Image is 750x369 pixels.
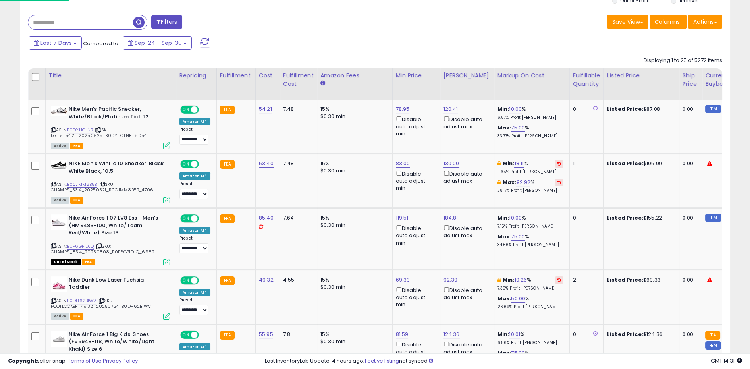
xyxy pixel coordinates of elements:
[443,71,491,80] div: [PERSON_NAME]
[265,357,742,365] div: Last InventoryLab Update: 4 hours ago, not synced.
[497,169,563,175] p: 11.65% Profit [PERSON_NAME]
[181,215,191,222] span: ON
[259,105,272,113] a: 54.21
[516,178,530,186] a: 92.92
[497,295,563,310] div: %
[69,331,165,355] b: Nike Air Force 1 Big Kids' Shoes (FV5948-118, White/White/Light Khaki) Size 6
[722,330,738,338] span: 124.36
[40,39,72,47] span: Last 7 Days
[220,276,235,285] small: FBA
[705,214,721,222] small: FBM
[607,160,673,167] div: $105.99
[70,143,84,149] span: FBA
[179,127,210,144] div: Preset:
[179,343,210,350] div: Amazon AI *
[69,214,165,239] b: Nike Air Force 1 07 LV8 Ess - Men's (HM9483-100, White/Team Red/White) Size 13
[103,357,138,365] a: Privacy Policy
[51,313,69,320] span: All listings currently available for purchase on Amazon
[497,124,511,131] b: Max:
[51,276,170,319] div: ASIN:
[607,105,643,113] b: Listed Price:
[497,340,563,346] p: 6.86% Profit [PERSON_NAME]
[320,276,386,284] div: 15%
[396,115,434,137] div: Disable auto adjust min
[497,124,563,139] div: %
[51,259,81,265] span: All listings that are currently out of stock and unavailable for purchase on Amazon
[683,106,696,113] div: 0.00
[320,284,386,291] div: $0.30 min
[503,276,515,284] b: Min:
[69,106,165,122] b: Nike Men's Pacific Sneaker, White/Black/Platinum Tint, 12
[51,160,67,170] img: 310jZsYRAcL._SL40_.jpg
[443,214,458,222] a: 184.81
[443,276,458,284] a: 92.39
[320,338,386,345] div: $0.30 min
[443,169,488,185] div: Disable auto adjust max
[179,181,210,199] div: Preset:
[179,71,213,80] div: Repricing
[29,36,82,50] button: Last 7 Days
[49,71,173,80] div: Title
[705,331,720,340] small: FBA
[503,160,515,167] b: Min:
[443,115,488,130] div: Disable auto adjust max
[573,71,600,88] div: Fulfillable Quantity
[497,233,511,240] b: Max:
[51,243,154,255] span: | SKU: CHAMPS_85.4_20250808_B0F6GP1DJQ_6982
[396,169,434,192] div: Disable auto adjust min
[683,214,696,222] div: 0.00
[220,106,235,114] small: FBA
[443,160,459,168] a: 130.00
[70,197,84,204] span: FBA
[198,106,210,113] span: OFF
[607,276,643,284] b: Listed Price:
[51,214,170,265] div: ASIN:
[51,298,151,309] span: | SKU: FOOTLOCKER_49.32_20250724_B0DH62B1WV
[607,214,673,222] div: $155.22
[497,179,563,193] div: %
[396,286,434,308] div: Disable auto adjust min
[320,160,386,167] div: 15%
[8,357,138,365] div: seller snap | |
[607,331,673,338] div: $124.36
[396,214,409,222] a: 119.51
[220,71,252,80] div: Fulfillment
[259,160,274,168] a: 53.40
[443,340,488,355] div: Disable auto adjust max
[396,160,410,168] a: 83.00
[51,143,69,149] span: All listings currently available for purchase on Amazon
[320,80,325,87] small: Amazon Fees.
[509,214,522,222] a: 10.00
[644,57,722,64] div: Displaying 1 to 25 of 5272 items
[396,71,437,80] div: Min Price
[51,160,170,203] div: ASIN:
[83,40,120,47] span: Compared to:
[179,118,210,125] div: Amazon AI *
[179,227,210,234] div: Amazon AI *
[181,277,191,284] span: ON
[67,127,94,133] a: B0DYL1CLNR
[494,68,569,100] th: The percentage added to the cost of goods (COGS) that forms the calculator for Min & Max prices.
[443,224,488,239] div: Disable auto adjust max
[497,224,563,229] p: 7.15% Profit [PERSON_NAME]
[497,286,563,291] p: 7.30% Profit [PERSON_NAME]
[497,304,563,310] p: 26.69% Profit [PERSON_NAME]
[607,330,643,338] b: Listed Price:
[51,106,67,116] img: 31sjtyCYRyL._SL40_.jpg
[497,105,509,113] b: Min:
[364,357,399,365] a: 1 active listing
[711,357,742,365] span: 2025-10-8 14:31 GMT
[283,276,311,284] div: 4.55
[683,71,698,88] div: Ship Price
[607,160,643,167] b: Listed Price:
[151,15,182,29] button: Filters
[51,181,153,193] span: | SKU: CHAMPS_53.4_20250521_B0CJMM8B5B_4706
[497,160,563,175] div: %
[396,105,410,113] a: 78.95
[320,167,386,174] div: $0.30 min
[511,233,525,241] a: 75.00
[497,276,563,291] div: %
[51,276,67,292] img: 31Dleg+Y36L._SL40_.jpg
[705,105,721,113] small: FBM
[220,160,235,169] small: FBA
